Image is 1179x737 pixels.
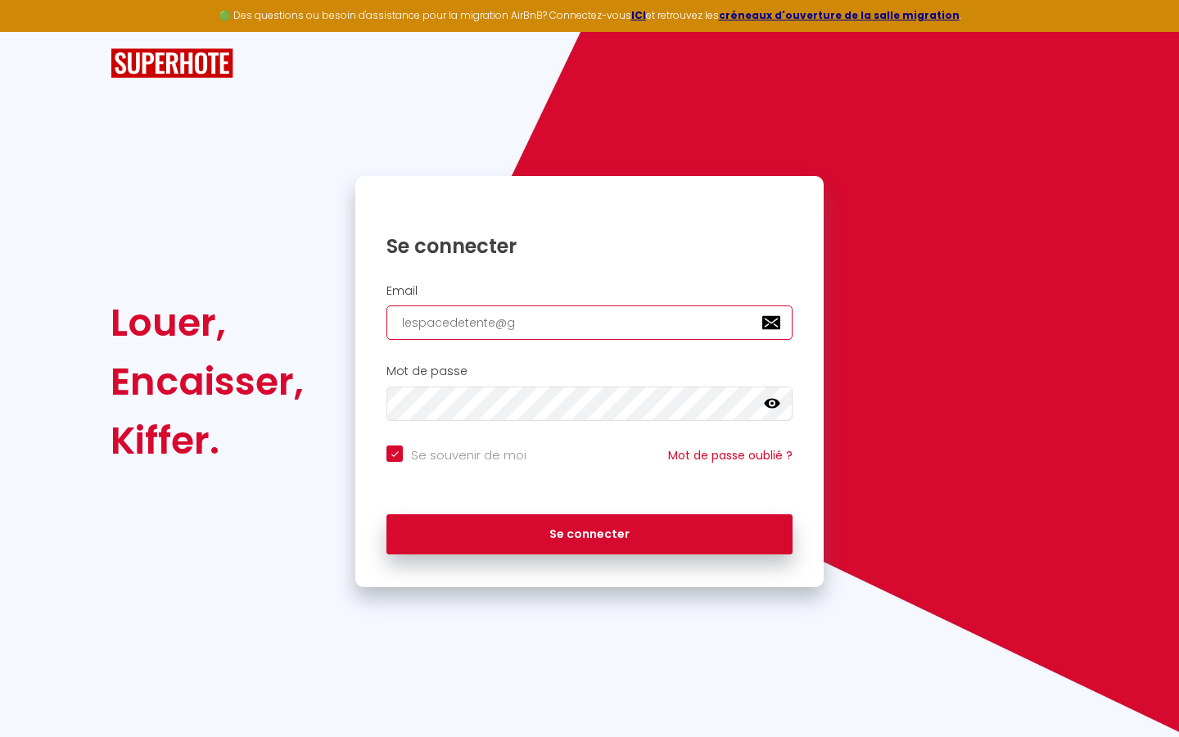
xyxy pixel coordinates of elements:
[111,352,304,411] div: Encaisser,
[386,233,793,259] h1: Se connecter
[631,8,646,22] a: ICI
[111,411,304,470] div: Kiffer.
[386,284,793,298] h2: Email
[668,447,793,463] a: Mot de passe oublié ?
[111,293,304,352] div: Louer,
[386,364,793,378] h2: Mot de passe
[719,8,960,22] a: créneaux d'ouverture de la salle migration
[386,514,793,555] button: Se connecter
[386,305,793,340] input: Ton Email
[13,7,62,56] button: Ouvrir le widget de chat LiveChat
[111,48,233,79] img: SuperHote logo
